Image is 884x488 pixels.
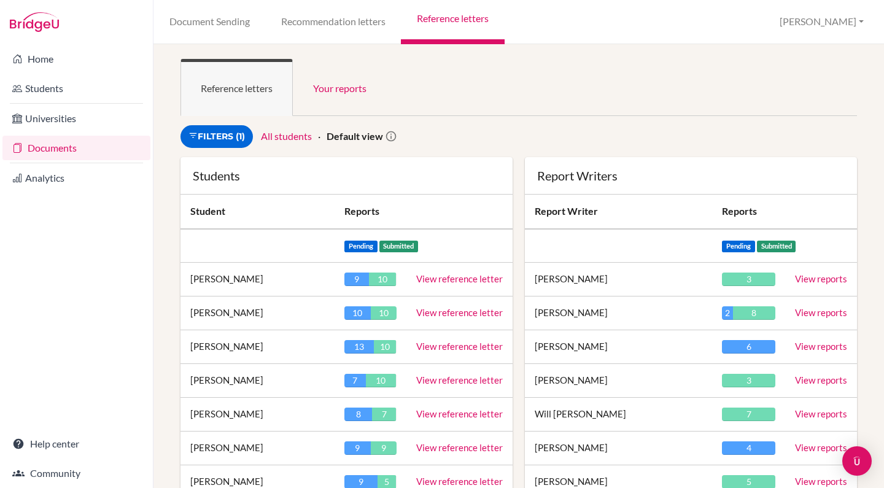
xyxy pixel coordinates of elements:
[525,263,712,296] td: [PERSON_NAME]
[722,340,775,354] div: 6
[180,125,253,148] a: Filters (1)
[335,195,513,229] th: Reports
[722,273,775,286] div: 3
[2,432,150,456] a: Help center
[416,476,503,487] a: View reference letter
[10,12,59,32] img: Bridge-U
[180,432,335,465] td: [PERSON_NAME]
[416,273,503,284] a: View reference letter
[525,195,712,229] th: Report Writer
[374,340,397,354] div: 10
[416,408,503,419] a: View reference letter
[180,263,335,296] td: [PERSON_NAME]
[733,306,775,320] div: 8
[293,59,387,116] a: Your reports
[2,136,150,160] a: Documents
[416,307,503,318] a: View reference letter
[327,130,383,142] strong: Default view
[344,306,371,320] div: 10
[722,441,775,455] div: 4
[2,106,150,131] a: Universities
[774,10,869,33] button: [PERSON_NAME]
[795,442,847,453] a: View reports
[2,76,150,101] a: Students
[712,195,785,229] th: Reports
[379,241,419,252] span: Submitted
[795,408,847,419] a: View reports
[344,340,374,354] div: 13
[344,374,366,387] div: 7
[722,374,775,387] div: 3
[722,408,775,421] div: 7
[525,398,712,432] td: Will [PERSON_NAME]
[366,374,396,387] div: 10
[722,241,755,252] span: Pending
[537,169,845,182] div: Report Writers
[525,364,712,398] td: [PERSON_NAME]
[344,441,371,455] div: 9
[2,47,150,71] a: Home
[180,330,335,364] td: [PERSON_NAME]
[180,195,335,229] th: Student
[795,374,847,385] a: View reports
[795,476,847,487] a: View reports
[371,441,397,455] div: 9
[757,241,796,252] span: Submitted
[795,341,847,352] a: View reports
[525,296,712,330] td: [PERSON_NAME]
[180,59,293,116] a: Reference letters
[842,446,872,476] div: Open Intercom Messenger
[416,442,503,453] a: View reference letter
[416,374,503,385] a: View reference letter
[416,341,503,352] a: View reference letter
[193,169,500,182] div: Students
[261,130,312,142] a: All students
[525,432,712,465] td: [PERSON_NAME]
[2,461,150,486] a: Community
[372,408,396,421] div: 7
[2,166,150,190] a: Analytics
[344,408,372,421] div: 8
[371,306,397,320] div: 10
[180,364,335,398] td: [PERSON_NAME]
[180,296,335,330] td: [PERSON_NAME]
[722,306,732,320] div: 2
[344,273,369,286] div: 9
[369,273,396,286] div: 10
[795,273,847,284] a: View reports
[344,241,378,252] span: Pending
[525,330,712,364] td: [PERSON_NAME]
[180,398,335,432] td: [PERSON_NAME]
[795,307,847,318] a: View reports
